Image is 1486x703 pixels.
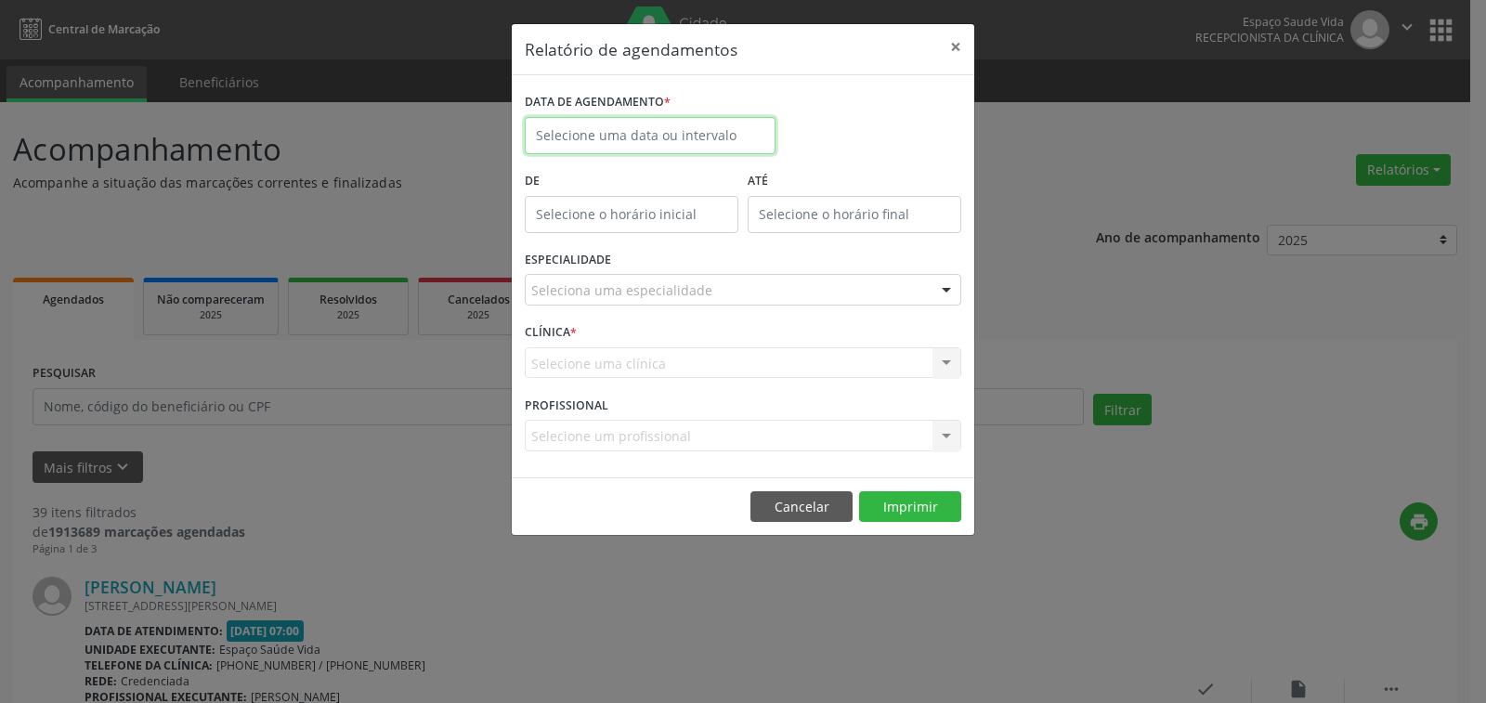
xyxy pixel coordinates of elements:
label: PROFISSIONAL [525,391,608,420]
span: Seleciona uma especialidade [531,280,712,300]
label: ESPECIALIDADE [525,246,611,275]
input: Selecione uma data ou intervalo [525,117,776,154]
button: Close [937,24,974,70]
label: ATÉ [748,167,961,196]
label: CLÍNICA [525,319,577,347]
label: DATA DE AGENDAMENTO [525,88,671,117]
button: Imprimir [859,491,961,523]
button: Cancelar [750,491,853,523]
h5: Relatório de agendamentos [525,37,737,61]
input: Selecione o horário inicial [525,196,738,233]
label: De [525,167,738,196]
input: Selecione o horário final [748,196,961,233]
